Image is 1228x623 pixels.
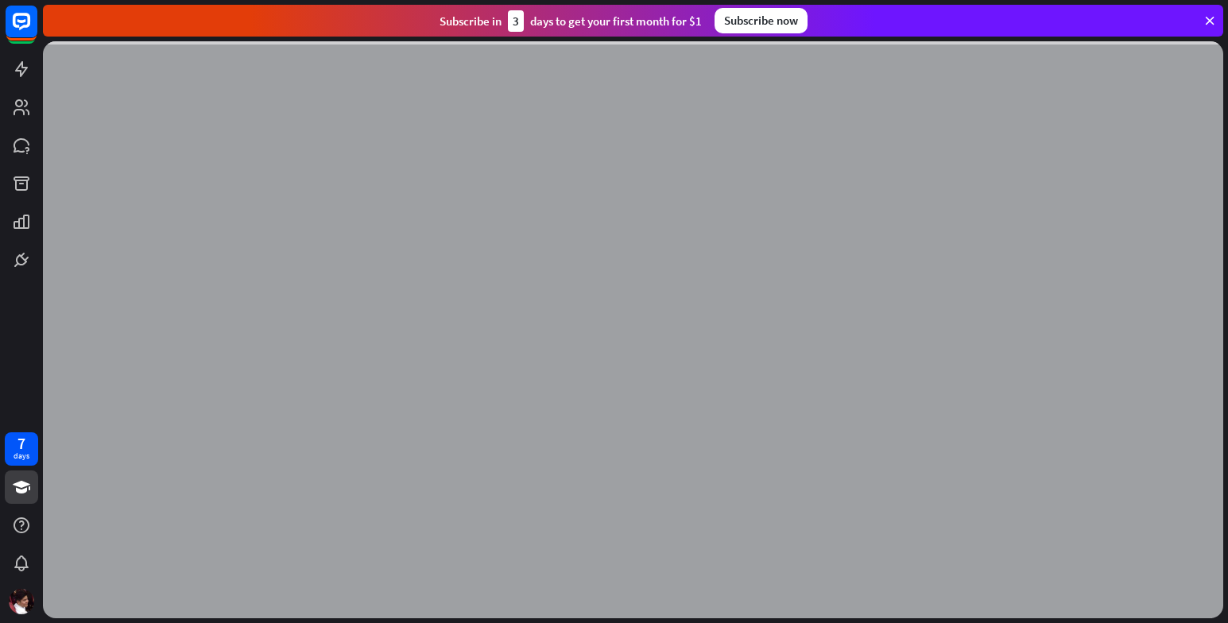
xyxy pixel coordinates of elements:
[715,8,808,33] div: Subscribe now
[5,432,38,466] a: 7 days
[17,436,25,451] div: 7
[508,10,524,32] div: 3
[1161,556,1228,623] iframe: LiveChat chat widget
[440,10,702,32] div: Subscribe in days to get your first month for $1
[14,451,29,462] div: days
